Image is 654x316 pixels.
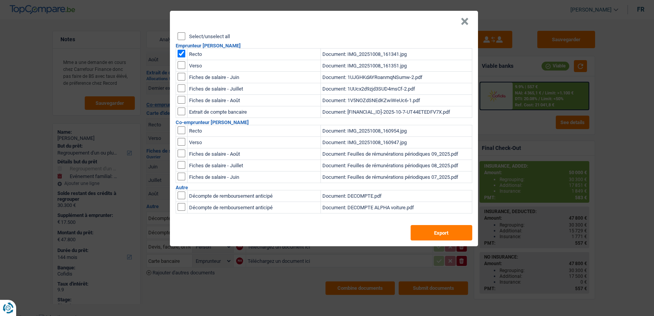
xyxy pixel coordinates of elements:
td: Extrait de compte bancaire [187,106,320,118]
td: Document: [FINANCIAL_ID]-2025-10-7-UT44ETEDFV7X.pdf [320,106,472,118]
td: Document: Feuilles de rémunérations périodiques 08_2025.pdf [320,160,472,171]
td: Document: IMG_20251008_160954.jpg [320,125,472,137]
td: Document: DECOMPTE.pdf [320,190,472,202]
label: Select/unselect all [189,34,230,39]
td: Fiches de salaire - Juin [187,72,320,83]
td: Document: IMG_20251008_160947.jpg [320,137,472,148]
td: Document: 1V5NOZdSNEdKZwiWeUc6-1.pdf [320,95,472,106]
h2: Autre [176,185,472,190]
td: Fiches de salaire - Août [187,148,320,160]
td: Décompte de remboursement anticipé [187,202,320,213]
td: Fiches de salaire - Juillet [187,160,320,171]
td: Document: IMG_20251008_161341.jpg [320,49,472,60]
td: Verso [187,60,320,72]
td: Verso [187,137,320,148]
td: Recto [187,49,320,60]
button: Close [461,18,469,25]
td: Recto [187,125,320,137]
button: Export [411,225,472,240]
td: Document: 1UJGHKdAYRoanmqNSumw-2.pdf [320,72,472,83]
td: Décompte de remboursement anticipé [187,190,320,202]
td: Fiches de salaire - Août [187,95,320,106]
td: Fiches de salaire - Juillet [187,83,320,95]
td: Document: DECOMPTE ALPHA voiture.pdf [320,202,472,213]
td: Document: 1UUcx2d9zjd3SUD4msCf-2.pdf [320,83,472,95]
h2: Emprunteur [PERSON_NAME] [176,43,472,48]
td: Document: IMG_20251008_161351.jpg [320,60,472,72]
td: Fiches de salaire - Juin [187,171,320,183]
h2: Co-emprunteur [PERSON_NAME] [176,120,472,125]
td: Document: Feuilles de rémunérations périodiques 09_2025.pdf [320,148,472,160]
td: Document: Feuilles de rémunérations périodiques 07_2025.pdf [320,171,472,183]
